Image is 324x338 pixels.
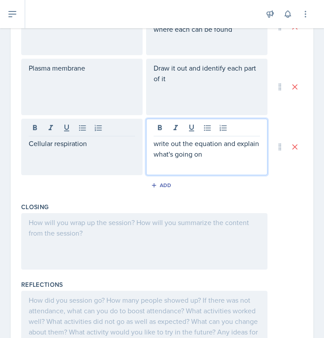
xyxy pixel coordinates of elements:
p: Cellular respiration [29,138,135,149]
label: Closing [21,203,49,211]
div: Add [153,182,172,189]
p: Plasma membrane [29,63,135,73]
label: Reflections [21,280,63,289]
p: write out the equation and explain what's going on [154,138,260,159]
button: Add [148,179,177,192]
p: Draw it out and identify each part of it [154,63,260,84]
